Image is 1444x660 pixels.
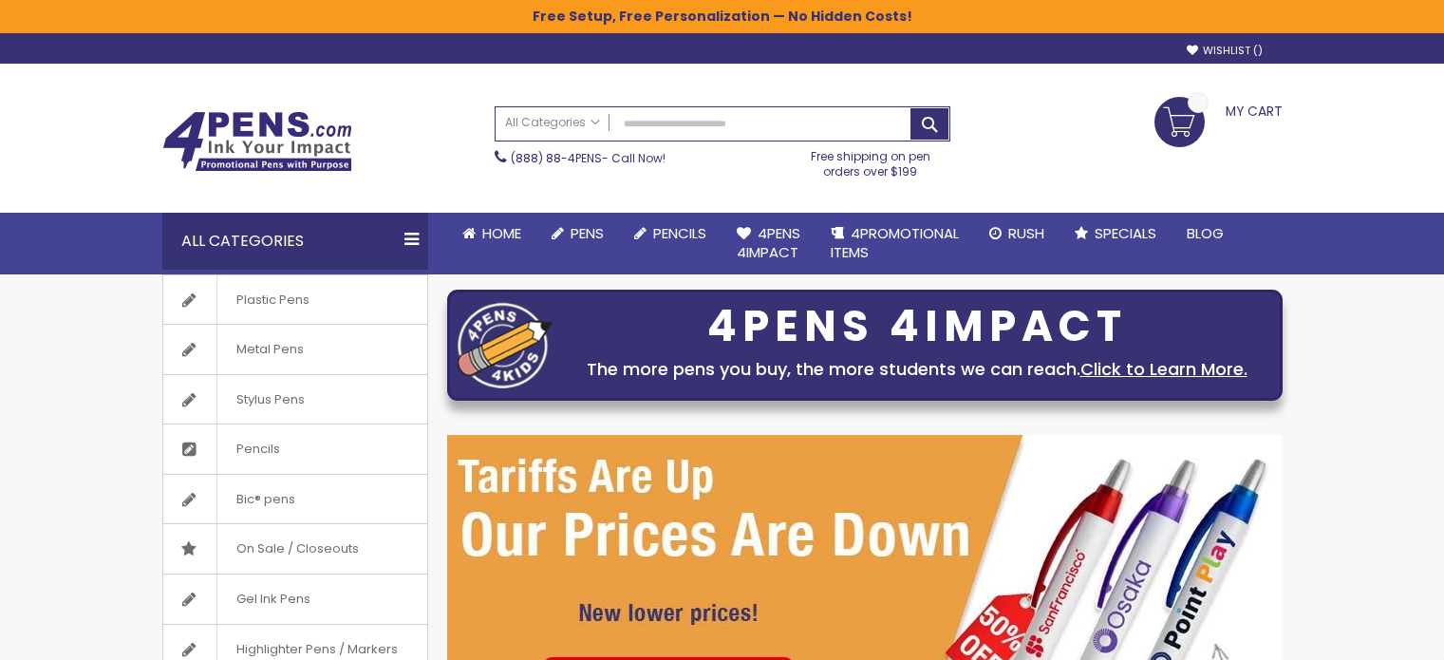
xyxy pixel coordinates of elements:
a: Specials [1060,213,1172,255]
span: Plastic Pens [216,275,328,325]
a: On Sale / Closeouts [163,524,427,574]
a: Home [447,213,536,255]
a: Gel Ink Pens [163,575,427,624]
a: 4PROMOTIONALITEMS [816,213,974,274]
span: Bic® pens [216,475,314,524]
a: Click to Learn More. [1080,357,1247,381]
img: four_pen_logo.png [458,302,553,388]
span: Home [482,223,521,243]
div: The more pens you buy, the more students we can reach. [562,356,1272,383]
span: Pencils [653,223,706,243]
img: 4Pens Custom Pens and Promotional Products [162,111,352,172]
span: Stylus Pens [216,375,324,424]
span: On Sale / Closeouts [216,524,378,574]
a: Plastic Pens [163,275,427,325]
span: Gel Ink Pens [216,575,329,624]
span: Blog [1187,223,1224,243]
a: Metal Pens [163,325,427,374]
span: - Call Now! [511,150,666,166]
span: Pens [571,223,604,243]
a: Pens [536,213,619,255]
a: All Categories [496,107,609,139]
a: 4Pens4impact [722,213,816,274]
div: 4PENS 4IMPACT [562,307,1272,347]
div: Free shipping on pen orders over $199 [791,141,950,179]
a: Bic® pens [163,475,427,524]
a: (888) 88-4PENS [511,150,602,166]
a: Wishlist [1187,44,1263,58]
span: Pencils [216,424,299,474]
div: All Categories [162,213,428,270]
a: Pencils [619,213,722,255]
span: 4PROMOTIONAL ITEMS [831,223,959,262]
a: Stylus Pens [163,375,427,424]
a: Pencils [163,424,427,474]
span: Specials [1095,223,1156,243]
a: Blog [1172,213,1239,255]
a: Rush [974,213,1060,255]
span: Rush [1008,223,1044,243]
span: Metal Pens [216,325,323,374]
span: All Categories [505,115,600,130]
span: 4Pens 4impact [737,223,800,262]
